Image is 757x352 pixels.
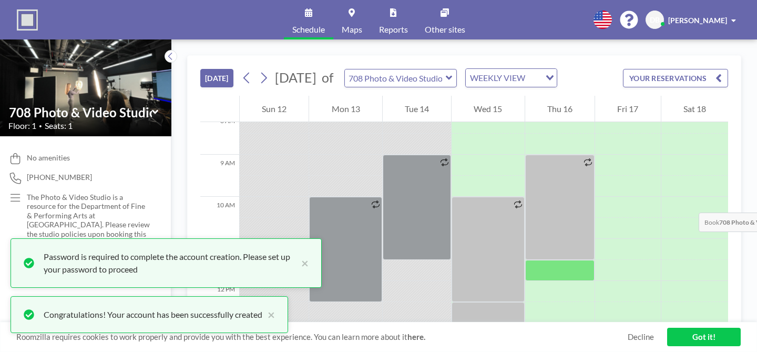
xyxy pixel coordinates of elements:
[240,96,309,122] div: Sun 12
[8,120,36,131] span: Floor: 1
[262,308,275,321] button: close
[44,250,296,276] div: Password is required to complete the account creation. Please set up your password to proceed
[595,96,660,122] div: Fri 17
[628,332,654,342] a: Decline
[668,16,727,25] span: [PERSON_NAME]
[27,153,70,163] span: No amenities
[667,328,741,346] a: Got it!
[322,69,333,86] span: of
[525,96,595,122] div: Thu 16
[466,69,557,87] div: Search for option
[309,96,382,122] div: Mon 13
[407,332,425,341] a: here.
[39,123,42,129] span: •
[44,308,262,321] div: Congratulations! Your account has been successfully created
[342,25,362,34] span: Maps
[17,9,38,31] img: organization-logo
[200,69,233,87] button: [DATE]
[200,113,239,155] div: 8 AM
[275,69,316,85] span: [DATE]
[27,173,92,182] span: [PHONE_NUMBER]
[16,332,628,342] span: Roomzilla requires cookies to work properly and provide you with the best experience. You can lea...
[345,69,446,87] input: 708 Photo & Video Studio
[452,96,524,122] div: Wed 15
[45,120,73,131] span: Seats: 1
[200,155,239,197] div: 9 AM
[379,25,408,34] span: Reports
[9,105,152,120] input: 708 Photo & Video Studio
[661,96,728,122] div: Sat 18
[468,71,527,85] span: WEEKLY VIEW
[296,250,309,276] button: close
[650,15,660,25] span: DB
[383,96,451,122] div: Tue 14
[27,193,150,248] p: The Photo & Video Studio is a resource for the Department of Fine & Performing Arts at [GEOGRAPHI...
[623,69,728,87] button: YOUR RESERVATIONS
[425,25,465,34] span: Other sites
[200,197,239,239] div: 10 AM
[528,71,539,85] input: Search for option
[292,25,325,34] span: Schedule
